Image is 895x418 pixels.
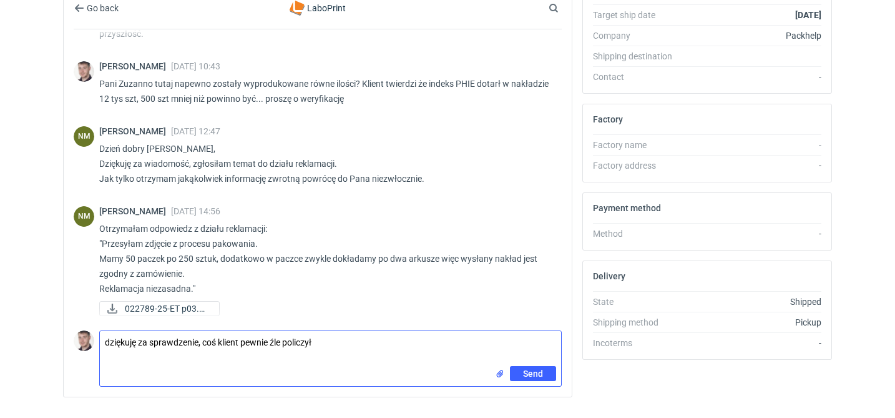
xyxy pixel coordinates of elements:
div: Packhelp [684,29,821,42]
div: - [684,139,821,151]
button: Send [510,366,556,381]
div: - [684,227,821,240]
div: - [684,159,821,172]
p: Otrzymałam odpowiedz z działu reklamacji: "Przesyłam zdjęcie z procesu pakowania. Mamy 50 paczek ... [99,221,552,296]
span: [PERSON_NAME] [99,126,171,136]
div: Company [593,29,684,42]
span: [PERSON_NAME] [99,206,171,216]
input: Search [546,1,586,16]
div: Contact [593,71,684,83]
img: Maciej Sikora [74,331,94,351]
p: Dzień dobry [PERSON_NAME], Dziękuję za wiadomość, zgłosiłam temat do działu reklamacji. Jak tylko... [99,141,552,186]
div: Method [593,227,684,240]
div: Shipped [684,296,821,308]
div: Target ship date [593,9,684,21]
div: Factory name [593,139,684,151]
div: Shipping method [593,316,684,329]
textarea: dziękuję za sprawdzenie, coś klient pewnie źle policzył [100,331,561,366]
span: [DATE] 14:56 [171,206,220,216]
span: [DATE] 12:47 [171,126,220,136]
img: LaboPrint [290,1,305,16]
h2: Payment method [593,203,661,213]
button: Go back [74,1,119,16]
figcaption: NM [74,126,94,147]
div: Incoterms [593,337,684,349]
div: Pickup [684,316,821,329]
div: Natalia Mrozek [74,206,94,227]
span: 022789-25-ET p03.png [125,302,209,316]
span: [PERSON_NAME] [99,61,171,71]
span: Go back [84,4,119,12]
div: State [593,296,684,308]
h2: Factory [593,114,623,124]
div: - [684,71,821,83]
div: Natalia Mrozek [74,126,94,147]
h2: Delivery [593,271,625,281]
div: - [684,337,821,349]
a: 022789-25-ET p03.png [99,301,220,316]
div: LaboPrint [215,1,420,16]
img: Maciej Sikora [74,61,94,82]
strong: [DATE] [795,10,821,20]
figcaption: NM [74,206,94,227]
span: Send [523,369,543,378]
div: Shipping destination [593,50,684,62]
div: Factory address [593,159,684,172]
span: [DATE] 10:43 [171,61,220,71]
p: Pani Zuzanno tutaj napewno zostały wyprodukowane równe ilości? Klient twierdzi że indeks PHIE dot... [99,76,552,106]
